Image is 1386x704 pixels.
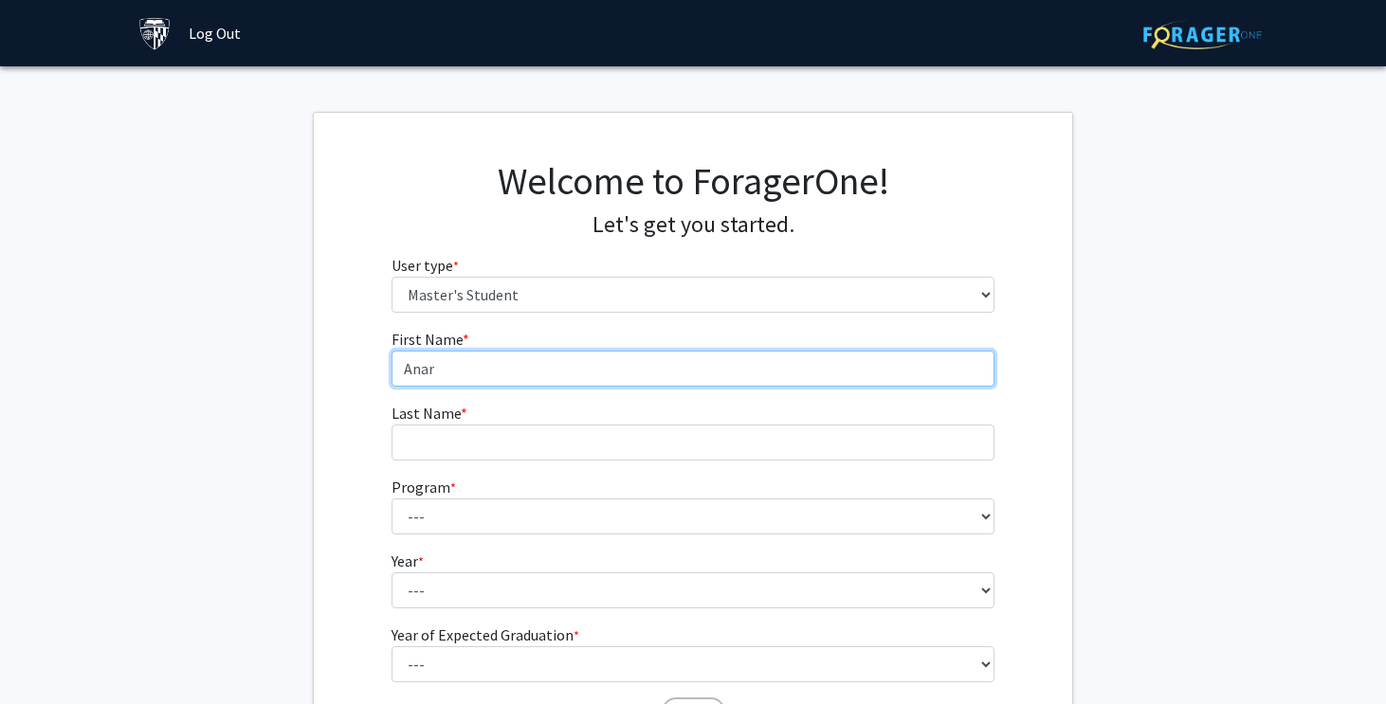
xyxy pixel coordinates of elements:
span: First Name [392,330,463,349]
label: Year of Expected Graduation [392,623,579,646]
label: Year [392,550,424,572]
label: Program [392,476,456,498]
h1: Welcome to ForagerOne! [392,158,995,204]
span: Last Name [392,404,461,423]
h4: Let's get you started. [392,211,995,239]
img: Johns Hopkins University Logo [138,17,172,50]
iframe: Chat [14,619,81,690]
img: ForagerOne Logo [1143,20,1262,49]
label: User type [392,254,459,277]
